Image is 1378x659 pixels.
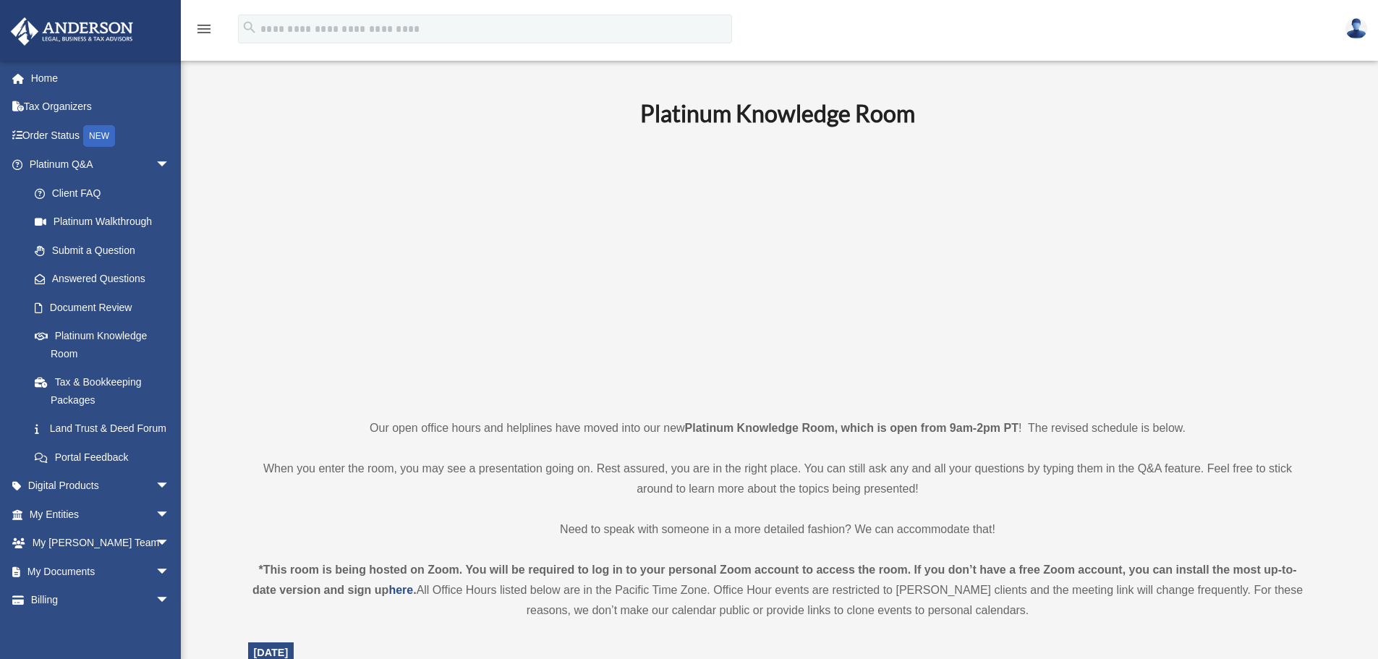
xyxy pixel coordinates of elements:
div: All Office Hours listed below are in the Pacific Time Zone. Office Hour events are restricted to ... [248,560,1308,621]
img: User Pic [1345,18,1367,39]
a: Land Trust & Deed Forum [20,414,192,443]
p: Our open office hours and helplines have moved into our new ! The revised schedule is below. [248,418,1308,438]
p: Need to speak with someone in a more detailed fashion? We can accommodate that! [248,519,1308,540]
img: Anderson Advisors Platinum Portal [7,17,137,46]
a: Tax Organizers [10,93,192,122]
a: My Entitiesarrow_drop_down [10,500,192,529]
span: arrow_drop_down [156,529,184,558]
strong: . [413,584,416,596]
a: Digital Productsarrow_drop_down [10,472,192,501]
iframe: 231110_Toby_KnowledgeRoom [561,147,995,391]
strong: *This room is being hosted on Zoom. You will be required to log in to your personal Zoom account ... [252,564,1297,596]
span: arrow_drop_down [156,472,184,501]
a: Answered Questions [20,265,192,294]
span: arrow_drop_down [156,586,184,616]
a: Tax & Bookkeeping Packages [20,368,192,414]
span: [DATE] [254,647,289,658]
a: Platinum Knowledge Room [20,322,184,368]
i: search [242,20,258,35]
a: Order StatusNEW [10,121,192,150]
a: Document Review [20,293,192,322]
strong: Platinum Knowledge Room, which is open from 9am-2pm PT [685,422,1018,434]
a: Submit a Question [20,236,192,265]
div: NEW [83,125,115,147]
a: My [PERSON_NAME] Teamarrow_drop_down [10,529,192,558]
a: Billingarrow_drop_down [10,586,192,615]
p: When you enter the room, you may see a presentation going on. Rest assured, you are in the right ... [248,459,1308,499]
span: arrow_drop_down [156,500,184,530]
a: Home [10,64,192,93]
a: Client FAQ [20,179,192,208]
a: Platinum Q&Aarrow_drop_down [10,150,192,179]
span: arrow_drop_down [156,150,184,180]
b: Platinum Knowledge Room [640,99,915,127]
a: My Documentsarrow_drop_down [10,557,192,586]
a: Portal Feedback [20,443,192,472]
i: menu [195,20,213,38]
a: here [388,584,413,596]
span: arrow_drop_down [156,557,184,587]
a: Platinum Walkthrough [20,208,192,237]
a: menu [195,25,213,38]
